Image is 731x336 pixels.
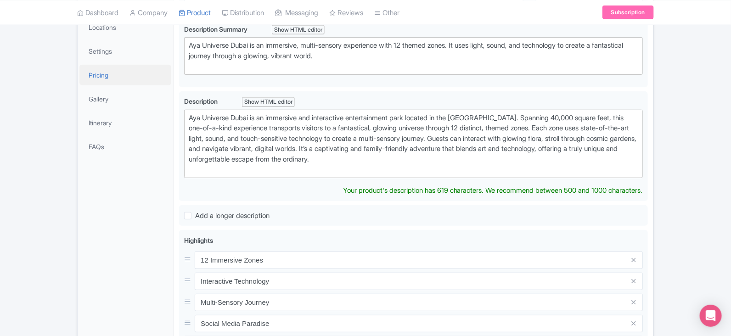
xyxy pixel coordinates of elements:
[79,89,171,109] a: Gallery
[79,17,171,38] a: Locations
[189,40,638,72] div: Aya Universe Dubai is an immersive, multi-sensory experience with 12 themed zones. It uses light,...
[184,97,219,105] span: Description
[79,136,171,157] a: FAQs
[602,6,654,19] a: Subscription
[343,185,643,196] div: Your product's description has 619 characters. We recommend between 500 and 1000 characters.
[184,236,213,244] span: Highlights
[184,25,249,33] span: Description Summary
[242,97,295,107] div: Show HTML editor
[79,41,171,62] a: Settings
[79,112,171,133] a: Itinerary
[272,25,325,35] div: Show HTML editor
[195,211,270,220] span: Add a longer description
[700,305,722,327] div: Open Intercom Messenger
[79,65,171,85] a: Pricing
[189,113,638,175] div: Aya Universe Dubai is an immersive and interactive entertainment park located in the [GEOGRAPHIC_...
